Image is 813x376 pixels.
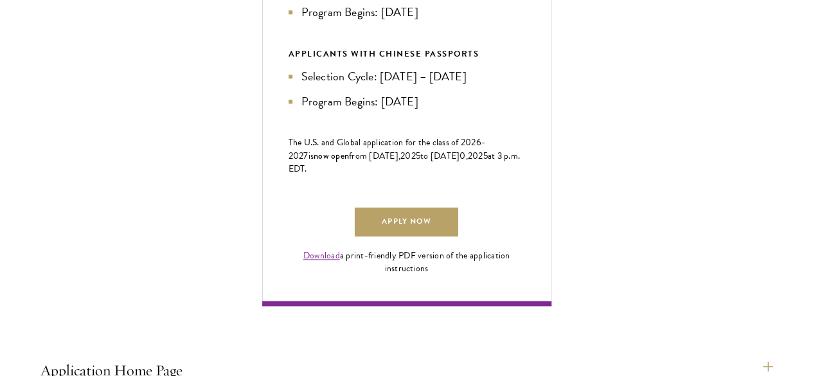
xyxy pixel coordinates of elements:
span: 0 [460,149,465,163]
div: a print-friendly PDF version of the application instructions [289,249,525,275]
span: , [466,149,468,163]
li: Program Begins: [DATE] [289,93,525,111]
span: at 3 p.m. EDT. [289,149,521,175]
div: APPLICANTS WITH CHINESE PASSPORTS [289,47,525,61]
span: The U.S. and Global application for the class of 202 [289,136,476,149]
li: Selection Cycle: [DATE] – [DATE] [289,67,525,85]
span: 5 [483,149,488,163]
a: Apply Now [355,208,458,237]
a: Download [303,249,340,262]
span: 202 [400,149,416,163]
span: is [308,149,314,163]
span: 6 [476,136,481,149]
span: 7 [303,149,308,163]
span: -202 [289,136,486,163]
span: now open [314,149,349,162]
span: to [DATE] [420,149,460,163]
span: 202 [468,149,483,163]
li: Program Begins: [DATE] [289,3,525,21]
span: from [DATE], [349,149,400,163]
span: 5 [416,149,420,163]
